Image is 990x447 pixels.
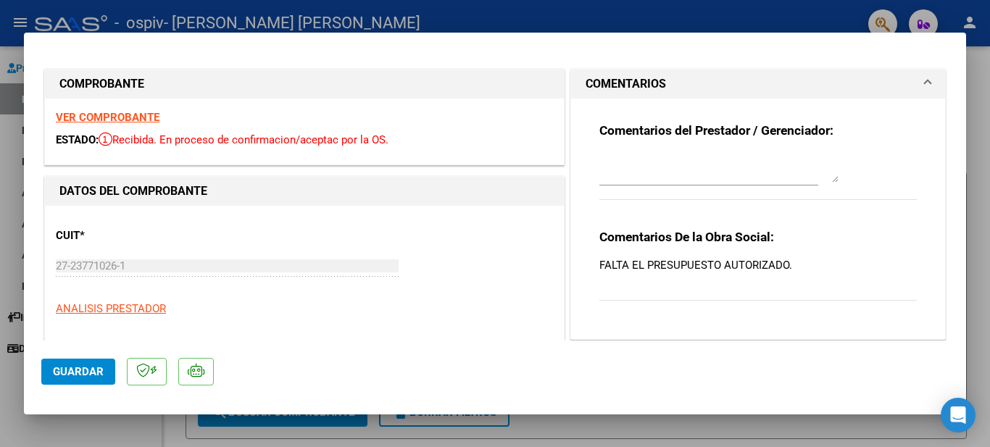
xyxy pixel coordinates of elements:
strong: Comentarios del Prestador / Gerenciador: [599,123,833,138]
div: COMENTARIOS [571,99,945,339]
h1: COMENTARIOS [586,75,666,93]
strong: COMPROBANTE [59,77,144,91]
span: ANALISIS PRESTADOR [56,302,166,315]
strong: DATOS DEL COMPROBANTE [59,184,207,198]
span: Guardar [53,365,104,378]
a: VER COMPROBANTE [56,111,159,124]
p: FALTA EL PRESUPUESTO AUTORIZADO. [599,257,917,273]
span: ESTADO: [56,133,99,146]
p: CUIT [56,227,205,244]
button: Guardar [41,359,115,385]
span: Recibida. En proceso de confirmacion/aceptac por la OS. [99,133,388,146]
div: Open Intercom Messenger [941,398,976,433]
p: Area destinado * [56,339,205,356]
strong: Comentarios De la Obra Social: [599,230,774,244]
mat-expansion-panel-header: COMENTARIOS [571,70,945,99]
